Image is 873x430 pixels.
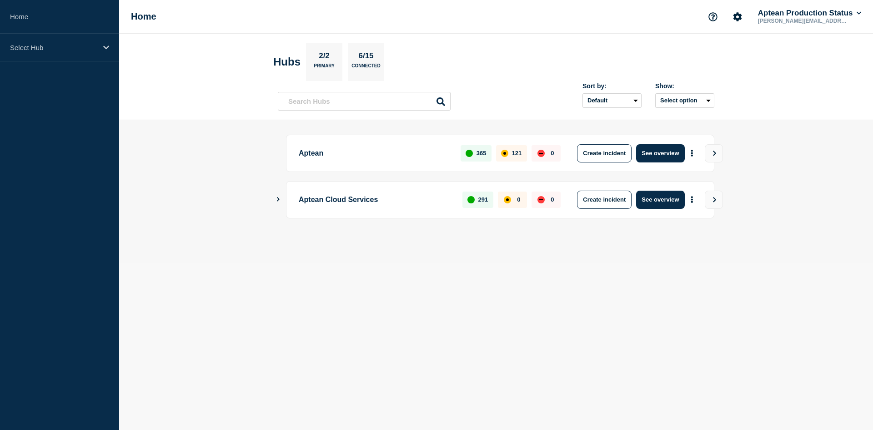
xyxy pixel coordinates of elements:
p: 2/2 [316,51,333,63]
h2: Hubs [273,56,301,68]
div: affected [501,150,508,157]
div: down [537,150,545,157]
button: View [705,191,723,209]
div: down [537,196,545,203]
button: See overview [636,144,684,162]
p: 0 [551,150,554,157]
input: Search Hubs [278,92,451,111]
button: More actions [686,191,698,208]
p: 365 [477,150,487,157]
button: See overview [636,191,684,209]
div: up [467,196,475,203]
button: Aptean Production Status [756,9,863,18]
button: Account settings [728,7,747,26]
p: 291 [478,196,488,203]
p: 121 [512,150,522,157]
p: [PERSON_NAME][EMAIL_ADDRESS][PERSON_NAME][DOMAIN_NAME] [756,18,851,24]
button: Show Connected Hubs [276,196,281,203]
p: Aptean [299,144,451,162]
button: View [705,144,723,162]
p: 0 [517,196,520,203]
div: up [466,150,473,157]
select: Sort by [582,93,642,108]
p: Primary [314,63,335,73]
div: Show: [655,82,714,90]
p: Aptean Cloud Services [299,191,452,209]
p: 0 [551,196,554,203]
button: Create incident [577,144,632,162]
div: Sort by: [582,82,642,90]
div: affected [504,196,511,203]
button: Support [703,7,722,26]
button: Create incident [577,191,632,209]
h1: Home [131,11,156,22]
p: 6/15 [355,51,377,63]
p: Select Hub [10,44,97,51]
button: Select option [655,93,714,108]
button: More actions [686,145,698,162]
p: Connected [351,63,380,73]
